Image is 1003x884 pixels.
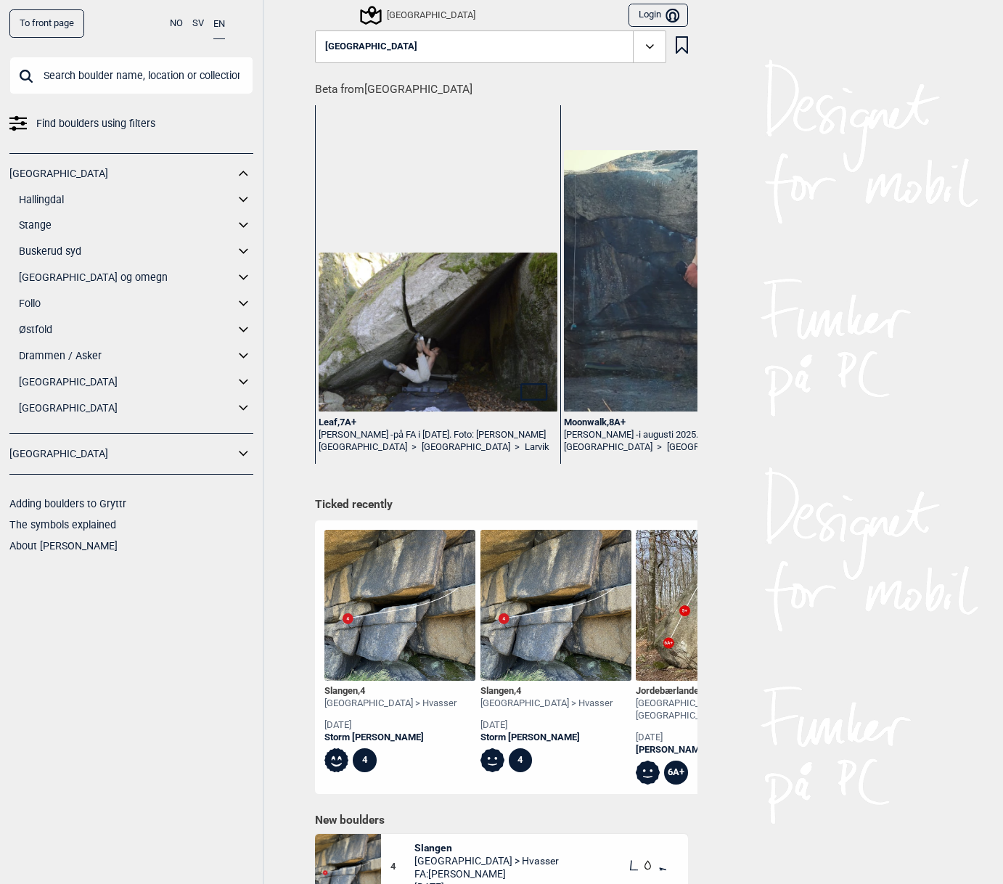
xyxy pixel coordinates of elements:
[324,697,457,710] div: [GEOGRAPHIC_DATA] > Hvasser
[412,441,417,454] span: >
[360,685,365,696] span: 4
[480,697,613,710] div: [GEOGRAPHIC_DATA] > Hvasser
[353,748,377,772] div: 4
[213,9,225,39] button: EN
[19,398,234,419] a: [GEOGRAPHIC_DATA]
[636,697,787,722] div: [GEOGRAPHIC_DATA] > [GEOGRAPHIC_DATA]
[639,429,698,440] span: i augusti 2025.
[516,685,521,696] span: 4
[393,429,546,440] p: på FA i [DATE]. Foto: [PERSON_NAME]
[629,4,688,28] button: Login
[390,861,414,873] span: 4
[414,841,559,854] span: Slangen
[480,719,613,732] div: [DATE]
[192,9,204,38] button: SV
[319,429,557,441] div: [PERSON_NAME] -
[636,732,787,744] div: [DATE]
[324,685,457,697] div: Slangen ,
[636,685,787,697] div: Jordebærlandet , Ψ
[9,443,234,464] a: [GEOGRAPHIC_DATA]
[19,215,234,236] a: Stange
[19,293,234,314] a: Follo
[525,441,549,454] a: Larvik
[480,530,631,681] img: Slangen
[636,530,787,681] img: Jordebaerlandet
[414,854,559,867] span: [GEOGRAPHIC_DATA] > Hvasser
[657,441,662,454] span: >
[319,417,557,429] div: Leaf , 7A+
[414,867,559,880] span: FA: [PERSON_NAME]
[19,241,234,262] a: Buskerud syd
[19,345,234,367] a: Drammen / Asker
[480,685,613,697] div: Slangen ,
[324,530,475,681] img: Slangen
[324,732,457,744] a: Storm [PERSON_NAME]
[9,540,118,552] a: About [PERSON_NAME]
[564,150,803,412] img: Michelle pa Moonwalk
[319,441,407,454] a: [GEOGRAPHIC_DATA]
[19,319,234,340] a: Østfold
[19,372,234,393] a: [GEOGRAPHIC_DATA]
[362,7,475,24] div: [GEOGRAPHIC_DATA]
[515,441,520,454] span: >
[564,429,803,441] div: [PERSON_NAME] -
[170,9,183,38] button: NO
[9,519,116,531] a: The symbols explained
[667,441,756,454] a: [GEOGRAPHIC_DATA]
[636,744,787,756] a: [PERSON_NAME]
[509,748,533,772] div: 4
[315,497,688,513] h1: Ticked recently
[315,813,688,827] h1: New boulders
[9,57,253,94] input: Search boulder name, location or collection
[422,441,510,454] a: [GEOGRAPHIC_DATA]
[564,417,803,429] div: Moonwalk , 8A+
[664,761,688,785] div: 6A+
[9,9,84,38] a: To front page
[36,113,155,134] span: Find boulders using filters
[9,113,253,134] a: Find boulders using filters
[315,30,666,64] button: [GEOGRAPHIC_DATA]
[324,719,457,732] div: [DATE]
[9,163,234,184] a: [GEOGRAPHIC_DATA]
[564,441,652,454] a: [GEOGRAPHIC_DATA]
[480,732,613,744] a: Storm [PERSON_NAME]
[19,267,234,288] a: [GEOGRAPHIC_DATA] og omegn
[325,41,417,52] span: [GEOGRAPHIC_DATA]
[319,253,557,412] img: Benjamin pa Leaf 2
[19,189,234,210] a: Hallingdal
[9,498,126,509] a: Adding boulders to Gryttr
[315,73,697,98] h1: Beta from [GEOGRAPHIC_DATA]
